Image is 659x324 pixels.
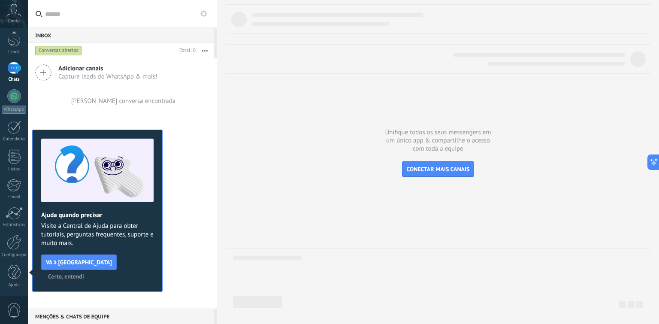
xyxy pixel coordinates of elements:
[407,165,470,173] span: CONECTAR MAIS CANAIS
[2,222,27,228] div: Estatísticas
[2,77,27,82] div: Chats
[41,254,117,270] button: Vá à [GEOGRAPHIC_DATA]
[35,45,82,56] div: Conversas abertas
[71,97,176,105] div: [PERSON_NAME] conversa encontrada
[46,259,112,265] span: Vá à [GEOGRAPHIC_DATA]
[28,27,214,43] div: Inbox
[58,64,157,73] span: Adicionar canais
[2,136,27,142] div: Calendário
[2,167,27,172] div: Listas
[2,106,26,114] div: WhatsApp
[41,211,154,219] h2: Ajuda quando precisar
[28,309,214,324] div: Menções & Chats de equipe
[2,252,27,258] div: Configurações
[176,46,196,55] div: Total: 0
[8,18,20,24] span: Conta
[44,270,88,283] button: Certo, entendi
[2,282,27,288] div: Ajuda
[48,273,84,279] span: Certo, entendi
[2,194,27,200] div: E-mail
[402,161,475,177] button: CONECTAR MAIS CANAIS
[58,73,157,81] span: Capture leads do WhatsApp & mais!
[2,49,27,55] div: Leads
[41,222,154,248] span: Visite a Central de Ajuda para obter tutoriais, perguntas frequentes, suporte e muito mais.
